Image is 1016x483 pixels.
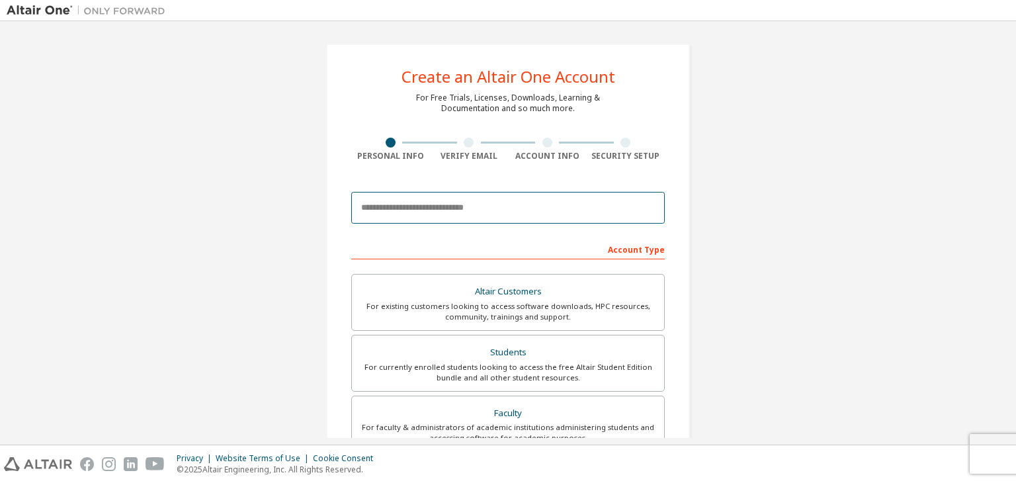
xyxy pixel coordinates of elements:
[351,238,665,259] div: Account Type
[587,151,665,161] div: Security Setup
[360,343,656,362] div: Students
[416,93,600,114] div: For Free Trials, Licenses, Downloads, Learning & Documentation and so much more.
[177,453,216,464] div: Privacy
[360,362,656,383] div: For currently enrolled students looking to access the free Altair Student Edition bundle and all ...
[216,453,313,464] div: Website Terms of Use
[360,301,656,322] div: For existing customers looking to access software downloads, HPC resources, community, trainings ...
[102,457,116,471] img: instagram.svg
[402,69,615,85] div: Create an Altair One Account
[146,457,165,471] img: youtube.svg
[7,4,172,17] img: Altair One
[124,457,138,471] img: linkedin.svg
[351,151,430,161] div: Personal Info
[430,151,509,161] div: Verify Email
[80,457,94,471] img: facebook.svg
[313,453,381,464] div: Cookie Consent
[360,283,656,301] div: Altair Customers
[360,422,656,443] div: For faculty & administrators of academic institutions administering students and accessing softwa...
[4,457,72,471] img: altair_logo.svg
[177,464,381,475] p: © 2025 Altair Engineering, Inc. All Rights Reserved.
[360,404,656,423] div: Faculty
[508,151,587,161] div: Account Info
